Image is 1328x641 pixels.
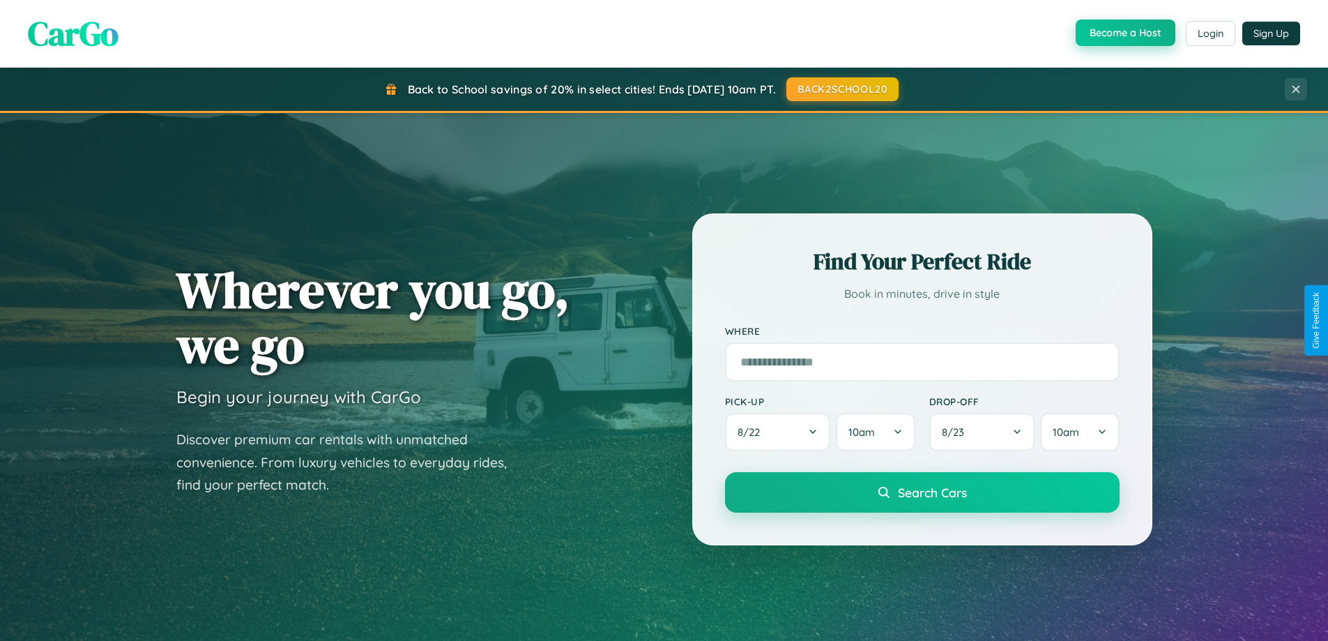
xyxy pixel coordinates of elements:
div: Give Feedback [1311,292,1321,349]
label: Where [725,325,1120,337]
span: 8 / 22 [738,425,767,439]
span: 10am [848,425,875,439]
span: Back to School savings of 20% in select cities! Ends [DATE] 10am PT. [408,82,776,96]
button: Sign Up [1242,22,1300,45]
p: Discover premium car rentals with unmatched convenience. From luxury vehicles to everyday rides, ... [176,428,525,497]
button: Become a Host [1076,20,1175,46]
label: Drop-off [929,395,1120,407]
label: Pick-up [725,395,915,407]
button: 10am [836,413,915,451]
button: 8/23 [929,413,1035,451]
button: Search Cars [725,472,1120,513]
button: 8/22 [725,413,831,451]
span: 8 / 23 [942,425,971,439]
h1: Wherever you go, we go [176,262,570,372]
button: Login [1186,21,1235,46]
p: Book in minutes, drive in style [725,284,1120,304]
button: 10am [1040,413,1119,451]
span: 10am [1053,425,1079,439]
h3: Begin your journey with CarGo [176,386,421,407]
button: BACK2SCHOOL20 [786,77,899,101]
span: CarGo [28,10,119,56]
span: Search Cars [898,485,967,500]
h2: Find Your Perfect Ride [725,246,1120,277]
